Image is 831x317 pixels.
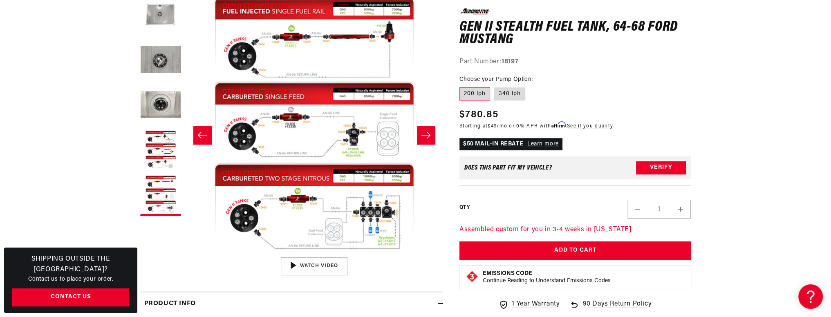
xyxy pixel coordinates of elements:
[636,161,686,174] button: Verify
[483,277,611,284] p: Continue Reading to Understand Emissions Codes
[466,270,479,283] img: Emissions code
[464,164,552,171] div: Does This part fit My vehicle?
[459,20,691,46] h1: Gen II Stealth Fuel Tank, 64-68 Ford Mustang
[488,123,497,128] span: $49
[459,56,691,67] div: Part Number:
[494,87,525,100] label: 340 lph
[459,75,534,84] legend: Choose your Pump Option:
[12,288,129,307] a: Contact Us
[512,299,560,309] span: 1 Year Warranty
[527,141,559,147] a: Learn more
[551,121,566,127] span: Affirm
[459,224,691,235] p: Assembled custom for you in 3-4 weeks in [US_STATE]
[502,58,518,65] strong: 18197
[140,40,181,81] button: Load image 2 in gallery view
[459,241,691,260] button: Add to Cart
[417,126,435,144] button: Slide right
[140,175,181,216] button: Load image 5 in gallery view
[459,87,490,100] label: 200 lph
[459,107,498,122] span: $780.85
[193,126,211,144] button: Slide left
[567,123,613,128] a: See if you qualify - Learn more about Affirm Financing (opens in modal)
[12,275,129,284] p: Contact us to place your order.
[140,85,181,126] button: Load image 3 in gallery view
[144,299,196,309] h2: Product Info
[12,254,129,275] h3: Shipping Outside the [GEOGRAPHIC_DATA]?
[140,130,181,171] button: Load image 4 in gallery view
[499,299,560,309] a: 1 Year Warranty
[459,204,470,211] label: QTY
[459,138,562,150] p: $50 MAIL-IN REBATE
[140,292,443,316] summary: Product Info
[459,122,613,129] p: Starting at /mo or 0% APR with .
[483,270,532,276] strong: Emissions Code
[483,270,611,284] button: Emissions CodeContinue Reading to Understand Emissions Codes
